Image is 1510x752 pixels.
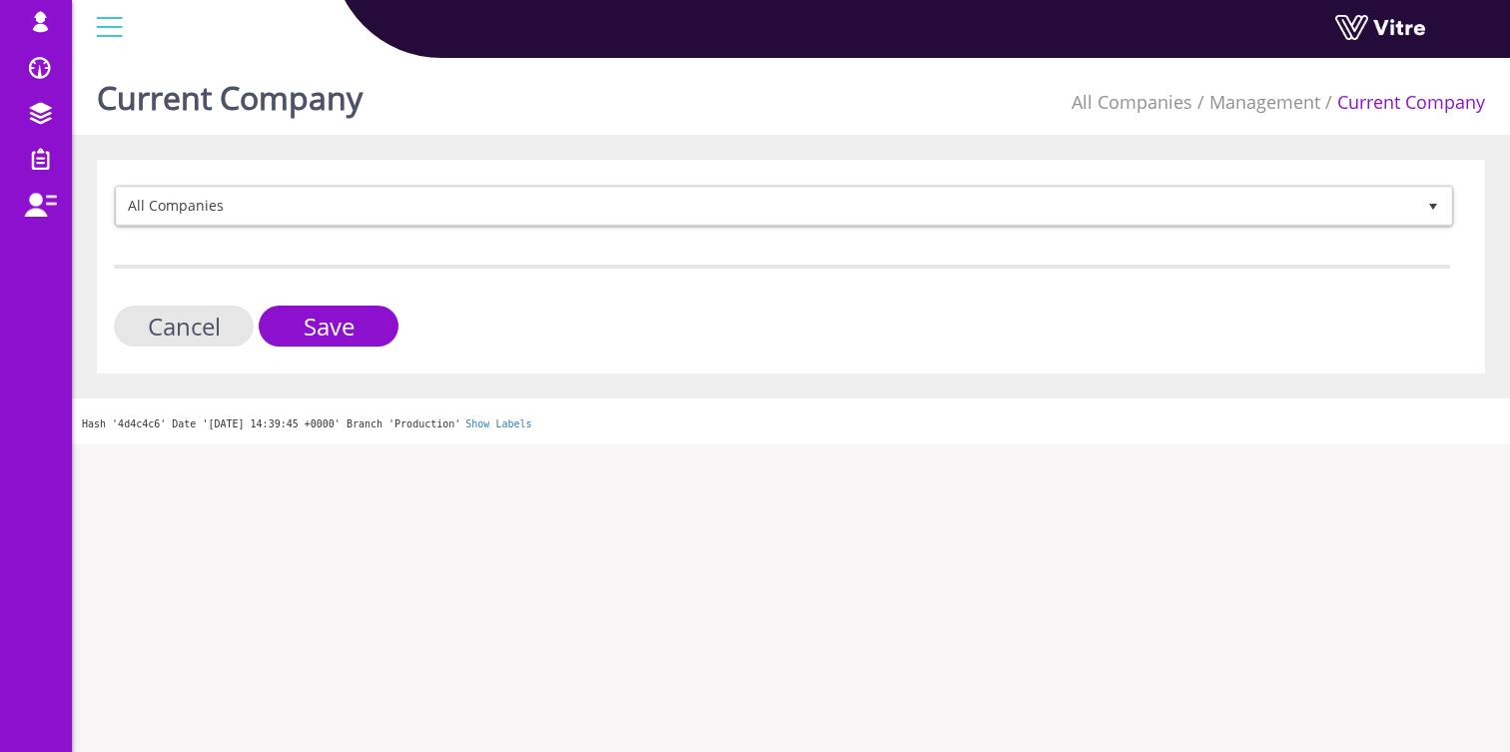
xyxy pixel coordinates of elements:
li: Current Company [1320,90,1485,116]
span: All Companies [117,188,1415,224]
li: Management [1192,90,1320,116]
h1: Current Company [97,50,363,135]
span: select [1415,188,1451,224]
input: Cancel [114,306,254,347]
a: Show Labels [465,418,531,429]
li: All Companies [1072,90,1192,116]
input: Save [259,306,398,347]
span: Hash '4d4c4c6' Date '[DATE] 14:39:45 +0000' Branch 'Production' [82,418,460,429]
